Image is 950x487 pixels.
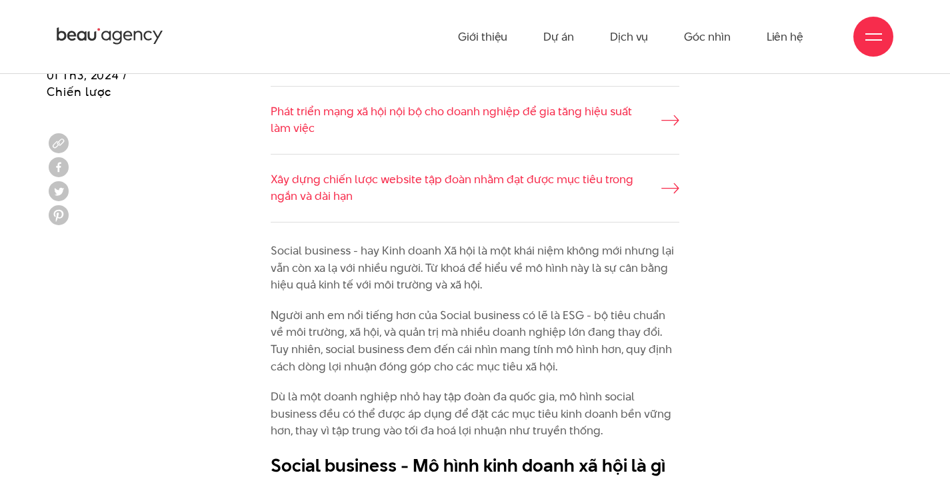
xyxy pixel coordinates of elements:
[47,67,128,100] span: 01 Th3, 2024 / Chiến lược
[271,171,679,205] a: Xây dựng chiến lược website tập đoàn nhằm đạt được mục tiêu trong ngắn và dài hạn
[271,103,679,137] a: Phát triển mạng xã hội nội bộ cho doanh nghiệp để gia tăng hiệu suất làm việc
[271,388,679,440] p: Dù là một doanh nghiệp nhỏ hay tập đoàn đa quốc gia, mô hình social business đều có thể được áp d...
[271,243,679,294] p: Social business - hay Kinh doanh Xã hội là một khái niệm không mới nhưng lại vẫn còn xa lạ với nh...
[271,453,679,478] h2: Social business - Mô hình kinh doanh xã hội là gì
[271,307,679,375] p: Người anh em nổi tiếng hơn của Social business có lẽ là ESG - bộ tiêu chuẩn về môi trường, xã hội...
